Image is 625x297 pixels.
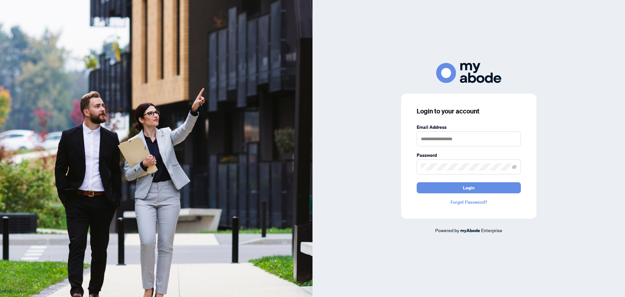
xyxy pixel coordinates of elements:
[417,199,521,206] a: Forgot Password?
[512,165,517,169] span: eye-invisible
[460,227,480,234] a: myAbode
[436,63,501,83] img: ma-logo
[417,124,521,131] label: Email Address
[463,183,475,193] span: Login
[417,107,521,116] h3: Login to your account
[435,227,459,233] span: Powered by
[481,227,502,233] span: Enterprise
[417,152,521,159] label: Password
[417,182,521,193] button: Login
